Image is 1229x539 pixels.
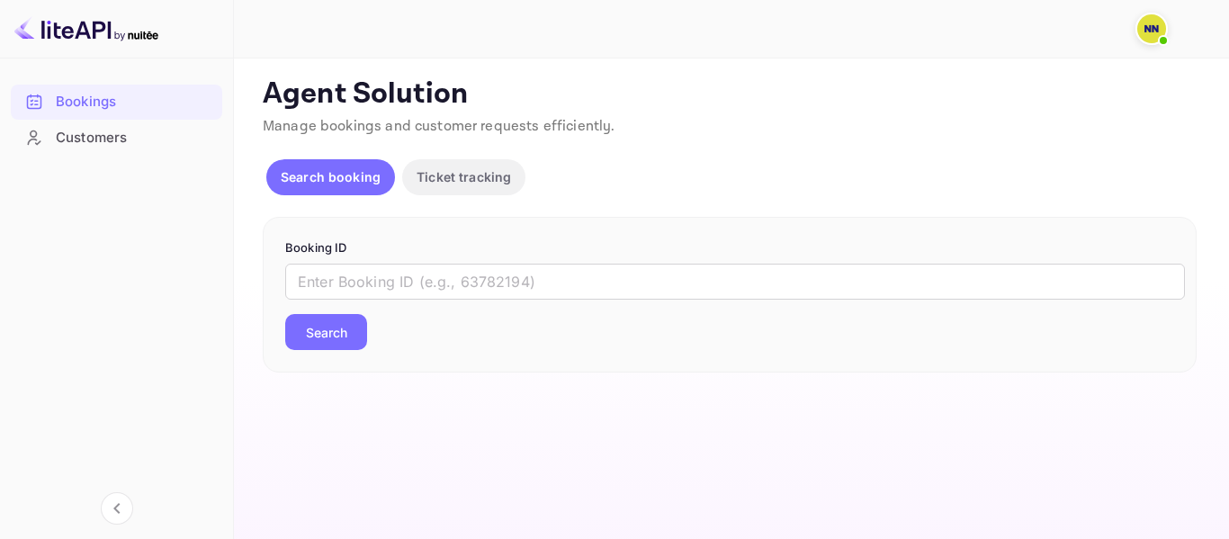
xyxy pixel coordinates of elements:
div: Customers [56,128,213,148]
button: Collapse navigation [101,492,133,525]
div: Bookings [56,92,213,112]
button: Search [285,314,367,350]
span: Manage bookings and customer requests efficiently. [263,117,615,136]
div: Bookings [11,85,222,120]
p: Booking ID [285,239,1174,257]
img: LiteAPI logo [14,14,158,43]
img: N/A N/A [1137,14,1166,43]
a: Customers [11,121,222,154]
p: Agent Solution [263,76,1197,112]
input: Enter Booking ID (e.g., 63782194) [285,264,1185,300]
a: Bookings [11,85,222,118]
div: Customers [11,121,222,156]
p: Search booking [281,167,381,186]
p: Ticket tracking [417,167,511,186]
